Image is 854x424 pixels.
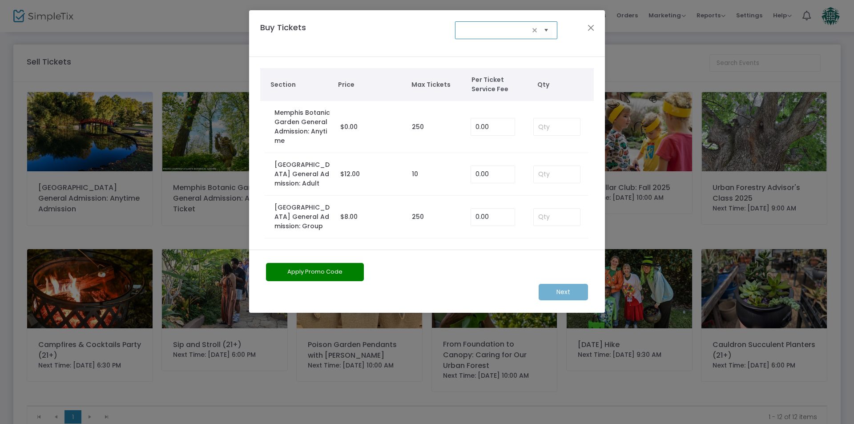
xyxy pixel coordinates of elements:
label: 250 [412,212,424,222]
span: clear [529,25,540,36]
button: Close [585,22,597,33]
span: Price [338,80,403,89]
input: Qty [534,209,580,226]
label: 250 [412,122,424,132]
input: Enter Service Fee [471,209,515,226]
label: Memphis Botanic Garden General Admission: Anytime [274,108,332,145]
input: Qty [534,118,580,135]
input: Select an event [463,25,530,35]
span: Section [270,80,330,89]
input: Enter Service Fee [471,118,515,135]
h4: Buy Tickets [256,21,339,46]
input: Qty [534,166,580,183]
label: [GEOGRAPHIC_DATA] General Admission: Adult [274,160,332,188]
span: $0.00 [340,122,358,131]
span: Per Ticket Service Fee [471,75,523,94]
input: Enter Service Fee [471,166,515,183]
span: $12.00 [340,170,360,178]
button: Apply Promo Code [266,263,364,281]
span: Max Tickets [411,80,463,89]
button: Select [540,21,552,39]
span: Qty [537,80,590,89]
label: [GEOGRAPHIC_DATA] General Admission: Group [274,203,332,231]
span: $8.00 [340,212,358,221]
label: 10 [412,170,418,179]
